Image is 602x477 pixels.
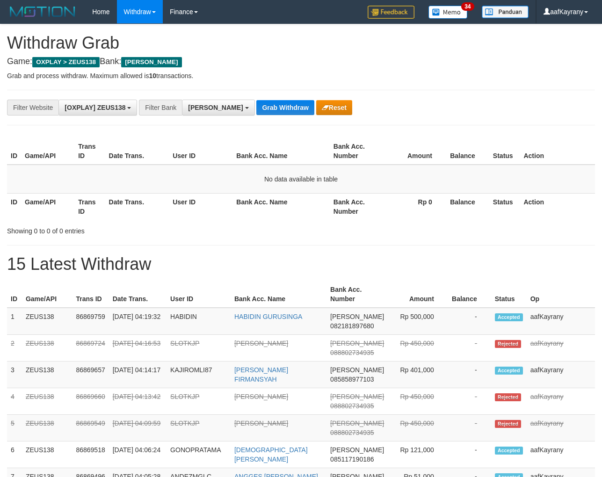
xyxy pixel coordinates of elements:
td: KAJIROMLI87 [167,361,231,388]
td: 5 [7,415,22,441]
span: Accepted [495,313,523,321]
td: Rp 450,000 [388,388,448,415]
th: Amount [388,281,448,308]
th: User ID [169,193,232,220]
td: aafKayrany [527,388,595,415]
td: - [448,308,491,335]
button: Grab Withdraw [256,100,314,115]
td: SLOTKJP [167,388,231,415]
th: Amount [383,138,446,165]
td: Rp 401,000 [388,361,448,388]
td: aafKayrany [527,361,595,388]
span: Accepted [495,367,523,375]
td: GONOPRATAMA [167,441,231,468]
span: Copy 085858977103 to clipboard [330,376,374,383]
td: 86869660 [72,388,109,415]
td: 86869518 [72,441,109,468]
td: - [448,388,491,415]
span: Copy 082181897680 to clipboard [330,322,374,330]
td: aafKayrany [527,415,595,441]
th: ID [7,193,21,220]
p: Grab and process withdraw. Maximum allowed is transactions. [7,71,595,80]
th: Op [527,281,595,308]
td: [DATE] 04:16:53 [109,335,167,361]
span: [PERSON_NAME] [330,366,384,374]
th: Status [489,138,520,165]
th: Date Trans. [105,138,169,165]
th: Action [520,193,595,220]
h1: Withdraw Grab [7,34,595,52]
span: Copy 088802734935 to clipboard [330,429,374,436]
th: Game/API [21,193,74,220]
span: [PERSON_NAME] [330,313,384,320]
img: MOTION_logo.png [7,5,78,19]
th: Trans ID [72,281,109,308]
th: Balance [448,281,491,308]
th: Date Trans. [109,281,167,308]
td: Rp 450,000 [388,415,448,441]
td: Rp 450,000 [388,335,448,361]
span: Rejected [495,340,521,348]
div: Showing 0 to 0 of 0 entries [7,223,244,236]
img: panduan.png [482,6,529,18]
td: HABIDIN [167,308,231,335]
button: [OXPLAY] ZEUS138 [58,100,137,116]
td: ZEUS138 [22,415,73,441]
td: SLOTKJP [167,415,231,441]
a: [DEMOGRAPHIC_DATA][PERSON_NAME] [234,446,308,463]
td: 86869724 [72,335,109,361]
td: - [448,361,491,388]
td: ZEUS138 [22,335,73,361]
a: [PERSON_NAME] [234,393,288,400]
td: [DATE] 04:06:24 [109,441,167,468]
th: Status [489,193,520,220]
td: [DATE] 04:09:59 [109,415,167,441]
td: ZEUS138 [22,361,73,388]
td: aafKayrany [527,308,595,335]
td: 2 [7,335,22,361]
span: [PERSON_NAME] [330,340,384,347]
span: Rejected [495,420,521,428]
th: User ID [169,138,232,165]
td: aafKayrany [527,335,595,361]
h4: Game: Bank: [7,57,595,66]
th: Rp 0 [383,193,446,220]
span: [OXPLAY] ZEUS138 [65,104,125,111]
a: [PERSON_NAME] [234,340,288,347]
img: Feedback.jpg [368,6,414,19]
button: [PERSON_NAME] [182,100,254,116]
span: [PERSON_NAME] [330,393,384,400]
th: Trans ID [74,138,105,165]
td: 3 [7,361,22,388]
span: Copy 088802734935 to clipboard [330,349,374,356]
h1: 15 Latest Withdraw [7,255,595,274]
strong: 10 [149,72,156,79]
span: Copy 088802734935 to clipboard [330,402,374,410]
th: Balance [446,193,489,220]
span: [PERSON_NAME] [188,104,243,111]
span: Rejected [495,393,521,401]
td: 1 [7,308,22,335]
th: Bank Acc. Name [231,281,326,308]
th: Game/API [21,138,74,165]
td: Rp 500,000 [388,308,448,335]
th: ID [7,281,22,308]
a: [PERSON_NAME] FIRMANSYAH [234,366,288,383]
th: Trans ID [74,193,105,220]
td: 86869549 [72,415,109,441]
div: Filter Website [7,100,58,116]
div: Filter Bank [139,100,182,116]
a: HABIDIN GURUSINGA [234,313,302,320]
td: aafKayrany [527,441,595,468]
td: 6 [7,441,22,468]
th: ID [7,138,21,165]
th: Bank Acc. Name [232,193,330,220]
td: Rp 121,000 [388,441,448,468]
span: Copy 085117190186 to clipboard [330,455,374,463]
th: Bank Acc. Number [330,138,383,165]
span: OXPLAY > ZEUS138 [32,57,100,67]
th: Bank Acc. Name [232,138,330,165]
td: ZEUS138 [22,308,73,335]
td: 86869657 [72,361,109,388]
th: Bank Acc. Number [330,193,383,220]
